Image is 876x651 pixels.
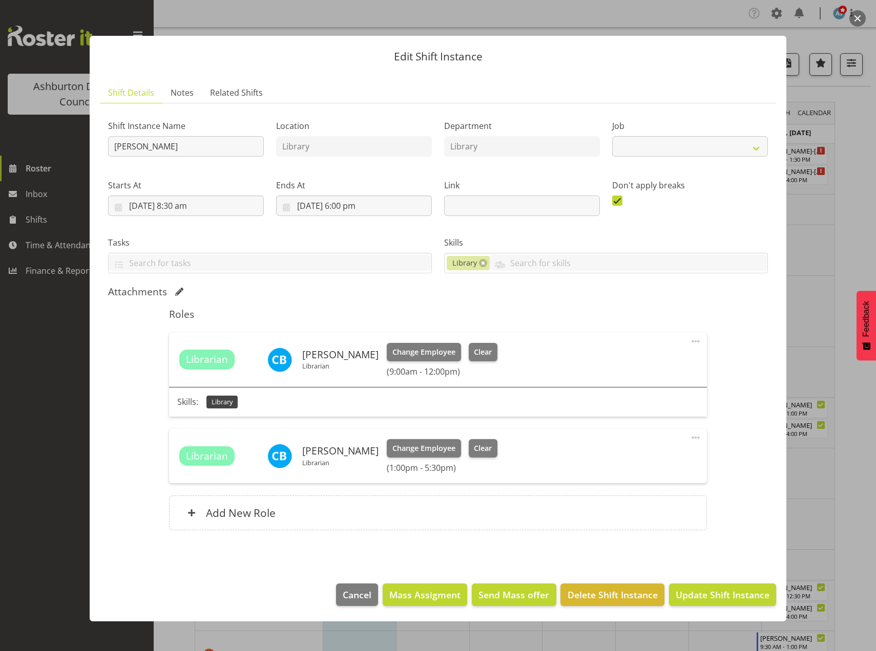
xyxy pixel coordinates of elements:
button: Clear [469,343,498,361]
span: Library [452,257,477,269]
button: Feedback - Show survey [857,291,876,360]
label: Shift Instance Name [108,120,264,132]
p: Librarian [302,459,379,467]
h6: Add New Role [206,506,276,519]
input: Search for tasks [109,255,431,271]
img: celeste-bennett10001.jpg [267,444,292,468]
span: Librarian [186,352,228,367]
button: Mass Assigment [383,583,467,606]
span: Update Shift Instance [676,588,769,601]
span: Delete Shift Instance [568,588,658,601]
input: Search for skills [490,255,767,271]
span: Clear [474,443,492,454]
button: Clear [469,439,498,458]
label: Starts At [108,179,264,191]
span: Change Employee [392,346,455,358]
span: Related Shifts [210,86,263,99]
h5: Attachments [108,286,167,298]
label: Tasks [108,236,432,249]
input: Shift Instance Name [108,136,264,157]
h5: Roles [169,308,706,320]
label: Location [276,120,432,132]
span: Clear [474,346,492,358]
h6: (1:00pm - 5:30pm) [387,463,497,473]
label: Don't apply breaks [612,179,768,191]
img: celeste-bennett10001.jpg [267,348,292,372]
button: Delete Shift Instance [560,583,664,606]
button: Cancel [336,583,378,606]
span: Library [212,397,233,407]
span: Librarian [186,449,228,464]
input: Click to select... [276,196,432,216]
span: Mass Assigment [389,588,461,601]
span: Feedback [862,301,871,337]
span: Send Mass offer [478,588,549,601]
label: Skills [444,236,768,249]
span: Change Employee [392,443,455,454]
label: Department [444,120,600,132]
input: Click to select... [108,196,264,216]
h6: [PERSON_NAME] [302,445,379,457]
span: Shift Details [108,86,154,99]
button: Update Shift Instance [669,583,776,606]
span: Notes [171,86,194,99]
button: Send Mass offer [472,583,556,606]
p: Skills: [177,396,198,408]
p: Librarian [302,362,379,370]
span: Cancel [343,588,371,601]
h6: [PERSON_NAME] [302,349,379,360]
p: Edit Shift Instance [100,51,776,62]
h6: (9:00am - 12:00pm) [387,366,497,377]
button: Change Employee [387,439,461,458]
button: Change Employee [387,343,461,361]
label: Ends At [276,179,432,191]
label: Link [444,179,600,191]
label: Job [612,120,768,132]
